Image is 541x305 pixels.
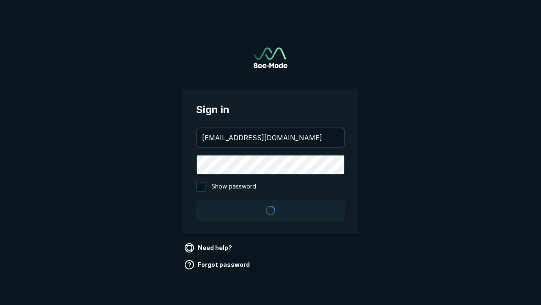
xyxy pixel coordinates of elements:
input: your@email.com [197,128,344,147]
span: Sign in [196,102,345,117]
a: Need help? [183,241,235,255]
a: Go to sign in [254,47,287,68]
img: See-Mode Logo [254,47,287,68]
a: Forgot password [183,258,253,272]
span: Show password [211,182,256,192]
